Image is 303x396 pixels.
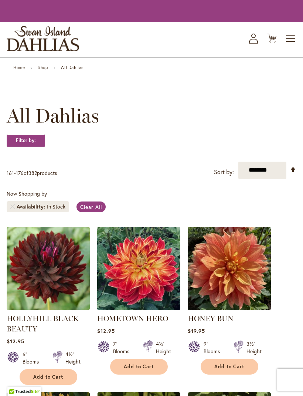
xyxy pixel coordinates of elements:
div: In Stock [47,203,65,210]
label: Sort by: [214,165,234,179]
a: Clear All [76,202,106,212]
span: 176 [16,169,24,176]
img: HOLLYHILL BLACK BEAUTY [7,227,90,310]
div: 6" Blooms [23,351,44,365]
img: HOMETOWN HERO [97,227,180,310]
span: 161 [7,169,14,176]
button: Add to Cart [201,359,258,375]
span: $12.95 [97,327,115,334]
a: Shop [38,65,48,70]
div: 3½' Height [246,340,262,355]
span: Add to Cart [124,364,154,370]
div: 7" Blooms [113,340,134,355]
a: HOLLYHILL BLACK BEAUTY [7,304,90,311]
strong: All Dahlias [61,65,84,70]
a: store logo [7,26,79,51]
div: 4½' Height [156,340,171,355]
a: HOLLYHILL BLACK BEAUTY [7,314,79,333]
span: $12.95 [7,338,24,345]
a: Remove Availability In Stock [10,204,15,209]
a: HOMETOWN HERO [97,304,180,311]
span: Add to Cart [214,364,245,370]
div: 4½' Height [65,351,81,365]
span: Now Shopping by [7,190,47,197]
span: Add to Cart [33,374,64,380]
span: 382 [28,169,37,176]
div: 9" Blooms [204,340,225,355]
button: Add to Cart [110,359,168,375]
img: Honey Bun [188,227,271,310]
p: - of products [7,167,57,179]
a: HONEY BUN [188,314,234,323]
a: Honey Bun [188,304,271,311]
span: All Dahlias [7,105,99,127]
span: $19.95 [188,327,205,334]
a: Home [13,65,25,70]
strong: Filter by: [7,134,45,147]
span: Availability [17,203,47,210]
button: Add to Cart [20,369,77,385]
span: Clear All [80,203,102,210]
a: HOMETOWN HERO [97,314,168,323]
